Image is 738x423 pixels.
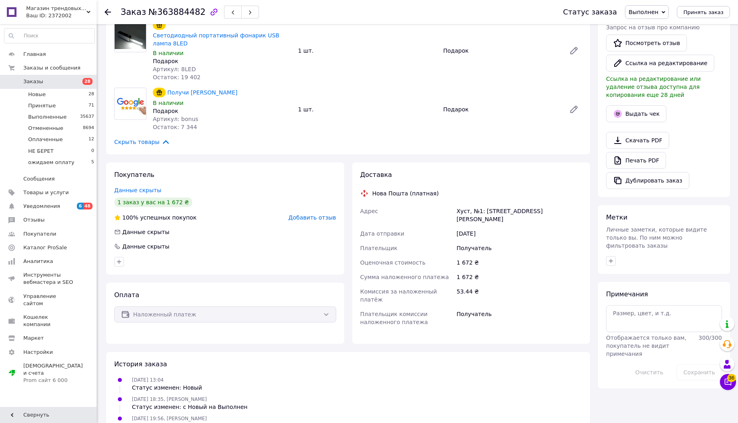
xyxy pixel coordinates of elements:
div: 1 672 ₴ [455,255,584,270]
span: 300 / 300 [699,335,722,341]
div: успешных покупок [114,214,197,222]
span: Метки [606,214,627,221]
div: Статус изменен: Новый [132,384,202,392]
div: Данные скрыты [121,242,170,251]
span: 28 [88,91,94,98]
span: 12 [88,136,94,143]
span: Скрыть товары [114,138,170,146]
div: 1 заказ у вас на 1 672 ₴ [114,197,192,207]
span: В наличии [153,50,183,56]
span: Отображается только вам, покупатель не видит примечания [606,335,687,357]
button: Выдать чек [606,105,666,122]
span: Оплаченные [28,136,63,143]
span: Отзывы [23,216,45,224]
a: Редактировать [566,101,582,117]
span: Аналитика [23,258,53,265]
span: Уведомления [23,203,60,210]
span: Артикул: bonus [153,116,198,122]
a: Скачать PDF [606,132,669,149]
span: [DATE] 13:04 [132,377,164,383]
span: Принятые [28,102,56,109]
span: Принять заказ [683,9,724,15]
span: Личные заметки, которые видите только вы. По ним можно фильтровать заказы [606,226,707,249]
span: Добавить отзыв [288,214,336,221]
span: Остаток: 7 344 [153,124,197,130]
span: Главная [23,51,46,58]
span: Товары и услуги [23,189,69,196]
span: Данные скрыты [122,229,169,235]
a: Светодиодный портативный фонарик USB лампа 8LED [153,32,280,47]
div: Подарок [440,45,563,56]
span: Оценочная стоимость [360,259,426,266]
span: Настройки [23,349,53,356]
span: Оплата [114,291,139,299]
span: 28 [82,78,93,85]
span: 8694 [83,125,94,132]
div: 1 672 ₴ [455,270,584,284]
span: Инструменты вебмастера и SEO [23,271,74,286]
div: Prom сайт 6 000 [23,377,83,384]
span: Адрес [360,208,378,214]
span: Дата отправки [360,230,405,237]
span: Остаток: 19 402 [153,74,201,80]
span: Плательщик комиссии наложенного платежа [360,311,428,325]
span: Каталог ProSale [23,244,67,251]
div: 53.44 ₴ [455,284,584,307]
div: [DATE] [455,226,584,241]
div: Получатель [455,241,584,255]
a: Данные скрыты [114,187,161,193]
span: Новые [28,91,46,98]
span: История заказа [114,360,167,368]
div: Получатель [455,307,584,329]
span: 5 [91,159,94,166]
div: Ваш ID: 2372002 [26,12,97,19]
button: Принять заказ [677,6,730,18]
span: Примечания [606,290,648,298]
span: Отмененные [28,125,63,132]
span: [DEMOGRAPHIC_DATA] и счета [23,362,83,384]
a: Печать PDF [606,152,666,169]
span: В наличии [153,100,183,106]
span: Сообщения [23,175,55,183]
span: Заказы и сообщения [23,64,80,72]
span: №363884482 [148,7,206,17]
span: 0 [91,148,94,155]
span: НЕ БЕРЕТ [28,148,53,155]
a: Редактировать [566,43,582,59]
span: 48 [83,203,93,209]
span: Доставка [360,171,392,179]
img: Светодиодный портативный фонарик USB лампа 8LED [115,23,146,49]
div: Подарок [440,104,563,115]
a: Посмотреть отзыв [606,35,687,51]
span: 6 [77,203,83,209]
div: Хуст, №1: [STREET_ADDRESS][PERSON_NAME] [455,204,584,226]
div: 1 шт. [295,104,440,115]
a: Получи [PERSON_NAME] [167,89,237,96]
span: [DATE] 18:35, [PERSON_NAME] [132,396,207,402]
span: Артикул: 8LED [153,66,196,72]
button: Чат с покупателем36 [720,374,736,390]
button: Дублировать заказ [606,172,689,189]
button: Ссылка на редактирование [606,55,714,72]
span: Покупатель [114,171,154,179]
div: Статус заказа [563,8,617,16]
span: Маркет [23,335,44,342]
div: Подарок [153,107,292,115]
span: Выполнен [629,9,658,15]
span: Заказы [23,78,43,85]
span: Заказ [121,7,146,17]
span: Ссылка на редактирование или удаление отзыва доступна для копирования еще 28 дней [606,76,701,98]
span: [DATE] 19:56, [PERSON_NAME] [132,416,207,421]
div: 1 шт. [295,45,440,56]
span: Магазин трендовых товаров AS - "ARTMA SHOP" [26,5,86,12]
span: ожидаем оплату [28,159,74,166]
span: 71 [88,102,94,109]
div: Нова Пошта (платная) [370,189,441,197]
span: Выполненные [28,113,67,121]
span: Кошелек компании [23,314,74,328]
div: Статус изменен: с Новый на Выполнен [132,403,247,411]
img: Получи БОНУС [115,93,146,115]
span: 36 [727,374,736,382]
span: Запрос на отзыв про компанию [606,24,700,31]
input: Поиск [4,29,95,43]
